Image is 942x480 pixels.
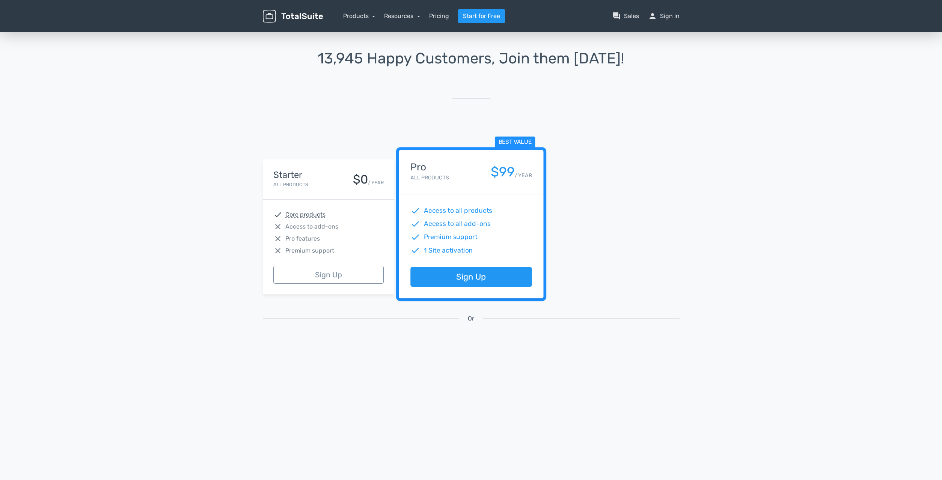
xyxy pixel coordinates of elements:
[353,173,368,186] div: $0
[273,246,282,255] span: close
[273,266,384,284] a: Sign Up
[514,172,532,179] small: / YEAR
[494,137,535,148] span: Best value
[410,206,420,216] span: check
[384,12,420,20] a: Resources
[424,245,473,255] span: 1 Site activation
[273,170,308,180] h4: Starter
[410,267,532,287] a: Sign Up
[285,234,320,243] span: Pro features
[410,232,420,242] span: check
[410,219,420,229] span: check
[285,246,334,255] span: Premium support
[424,232,477,242] span: Premium support
[648,12,680,21] a: personSign in
[273,210,282,219] span: check
[468,314,474,323] span: Or
[410,175,449,181] small: All Products
[285,210,326,219] abbr: Core products
[490,165,514,179] div: $99
[368,179,384,186] small: / YEAR
[273,234,282,243] span: close
[343,12,375,20] a: Products
[263,10,323,23] img: TotalSuite for WordPress
[648,12,657,21] span: person
[458,9,505,23] a: Start for Free
[612,12,639,21] a: question_answerSales
[424,219,490,229] span: Access to all add-ons
[273,222,282,231] span: close
[424,206,492,216] span: Access to all products
[429,12,449,21] a: Pricing
[612,12,621,21] span: question_answer
[285,222,338,231] span: Access to add-ons
[273,182,308,187] small: All Products
[410,162,449,173] h4: Pro
[263,50,680,67] h1: 13,945 Happy Customers, Join them [DATE]!
[410,245,420,255] span: check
